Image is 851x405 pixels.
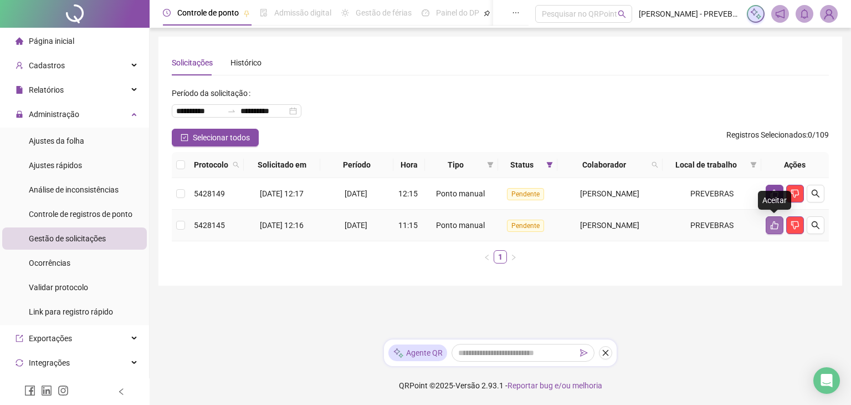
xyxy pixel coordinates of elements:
span: Controle de registros de ponto [29,210,132,219]
span: Colaborador [562,159,647,171]
span: pushpin [243,10,250,17]
th: Solicitado em [244,152,320,178]
span: dashboard [422,9,429,17]
span: [DATE] [345,189,367,198]
div: Solicitações [172,57,213,69]
td: PREVEBRAS [663,210,761,241]
div: Open Intercom Messenger [813,367,840,394]
span: check-square [181,134,188,141]
span: close [602,349,609,357]
span: filter [750,161,757,168]
button: right [507,250,520,264]
button: Selecionar todos [172,129,259,146]
img: sparkle-icon.fc2bf0ac1784a2077858766a79e2daf3.svg [393,347,404,359]
span: dislike [791,221,799,230]
th: Hora [393,152,425,178]
span: Link para registro rápido [29,307,113,316]
span: user-add [16,62,23,69]
span: [PERSON_NAME] [580,189,639,198]
span: search [811,189,820,198]
span: sync [16,359,23,367]
img: sparkle-icon.fc2bf0ac1784a2077858766a79e2daf3.svg [750,8,762,20]
span: search [233,161,239,168]
span: to [227,107,236,115]
span: filter [485,156,496,173]
span: lock [16,110,23,118]
div: Histórico [230,57,262,69]
span: Tipo [429,159,483,171]
span: 5428149 [194,189,225,198]
th: Período [320,152,393,178]
span: Local de trabalho [667,159,746,171]
span: search [652,161,658,168]
span: clock-circle [163,9,171,17]
span: search [618,10,626,18]
span: dislike [791,189,799,198]
span: [PERSON_NAME] [580,221,639,230]
span: Ponto manual [436,189,485,198]
button: left [480,250,494,264]
span: swap-right [227,107,236,115]
span: Versão [455,381,480,390]
span: filter [487,161,494,168]
span: Análise de inconsistências [29,185,119,194]
span: [DATE] 12:16 [260,221,304,230]
span: pushpin [484,10,490,17]
span: Cadastros [29,61,65,70]
span: Relatórios [29,85,64,94]
span: bell [799,9,809,19]
a: 1 [494,251,506,263]
span: file [16,86,23,94]
span: left [117,388,125,396]
span: file-done [260,9,268,17]
span: 12:15 [398,189,418,198]
li: Página anterior [480,250,494,264]
span: Validar protocolo [29,283,88,292]
div: Ações [766,159,824,171]
span: home [16,37,23,45]
img: 86493 [821,6,837,22]
span: like [770,189,779,198]
span: Ajustes rápidos [29,161,82,170]
span: Administração [29,110,79,119]
span: export [16,335,23,342]
span: Ajustes da folha [29,136,84,145]
span: left [484,254,490,261]
span: Integrações [29,358,70,367]
span: Selecionar todos [193,131,250,144]
span: search [649,156,660,173]
span: search [230,156,242,173]
span: 11:15 [398,221,418,230]
div: Agente QR [388,345,447,361]
span: instagram [58,385,69,396]
span: search [811,221,820,230]
span: 5428145 [194,221,225,230]
span: linkedin [41,385,52,396]
span: Gestão de férias [356,8,412,17]
span: Status [503,159,542,171]
span: Exportações [29,334,72,343]
span: ellipsis [512,9,520,17]
span: like [770,221,779,230]
span: Painel do DP [436,8,479,17]
span: filter [546,161,553,168]
span: facebook [24,385,35,396]
span: Pendente [507,220,544,232]
div: Aceitar [758,191,791,210]
span: Página inicial [29,37,74,45]
span: Gestão de solicitações [29,234,106,243]
span: Controle de ponto [177,8,239,17]
span: send [580,349,588,357]
footer: QRPoint © 2025 - 2.93.1 - [150,366,851,405]
span: [PERSON_NAME] - PREVEBRAS TREINAMENTOS LTDA [639,8,740,20]
span: right [510,254,517,261]
span: filter [748,156,759,173]
span: Ponto manual [436,221,485,230]
span: : 0 / 109 [726,129,829,146]
span: Pendente [507,188,544,200]
span: filter [544,156,555,173]
span: notification [775,9,785,19]
li: 1 [494,250,507,264]
span: Registros Selecionados [726,130,806,139]
span: Reportar bug e/ou melhoria [507,381,602,390]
